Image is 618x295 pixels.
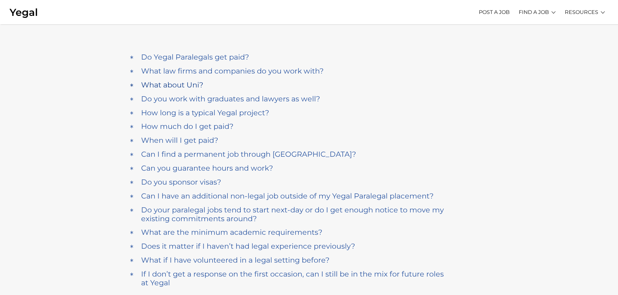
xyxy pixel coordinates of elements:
a: Can I find a permanent job through [GEOGRAPHIC_DATA]? [129,148,489,160]
h4: Can I find a permanent job through [GEOGRAPHIC_DATA]? [141,150,356,159]
h4: Can you guarantee hours and work? [141,164,273,173]
h4: How much do I get paid? [141,122,234,131]
h4: Do Yegal Paralegals get paid? [141,53,249,62]
a: What about Uni? [129,79,489,91]
h4: Do your paralegal jobs tend to start next-day or do I get enough notice to move my existing commi... [141,206,444,223]
a: FIND A JOB [519,3,549,21]
a: Do you sponsor visas? [129,176,489,188]
a: Do you work with graduates and lawyers as well? [129,93,489,105]
h4: What are the minimum academic requirements? [141,228,322,237]
a: When will I get paid? [129,134,489,146]
a: Do Yegal Paralegals get paid? [129,51,489,63]
h4: How long is a typical Yegal project? [141,108,269,117]
a: How long is a typical Yegal project? [129,107,489,119]
h4: Can I have an additional non-legal job outside of my Yegal Paralegal placement? [141,192,434,200]
h4: Do you work with graduates and lawyers as well? [141,95,320,103]
a: Can you guarantee hours and work? [129,162,489,174]
a: If I don’t get a response on the first occasion, can I still be in the mix for future roles at Yegal [129,268,489,289]
a: RESOURCES [565,3,598,21]
h4: If I don’t get a response on the first occasion, can I still be in the mix for future roles at Yegal [141,270,444,287]
h4: Do you sponsor visas? [141,178,221,187]
a: Does it matter if I haven’t had legal experience previously? [129,240,489,252]
a: How much do I get paid? [129,120,489,132]
h4: What if I have volunteered in a legal setting before? [141,256,330,265]
h4: When will I get paid? [141,136,218,145]
h4: What about Uni? [141,81,203,89]
a: POST A JOB [479,3,510,21]
h4: What law firms and companies do you work with? [141,67,324,75]
h4: Does it matter if I haven’t had legal experience previously? [141,242,355,251]
a: What if I have volunteered in a legal setting before? [129,254,489,266]
a: Can I have an additional non-legal job outside of my Yegal Paralegal placement? [129,190,489,202]
a: What are the minimum academic requirements? [129,226,489,238]
a: Do your paralegal jobs tend to start next-day or do I get enough notice to move my existing commi... [129,204,489,225]
a: What law firms and companies do you work with? [129,65,489,77]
